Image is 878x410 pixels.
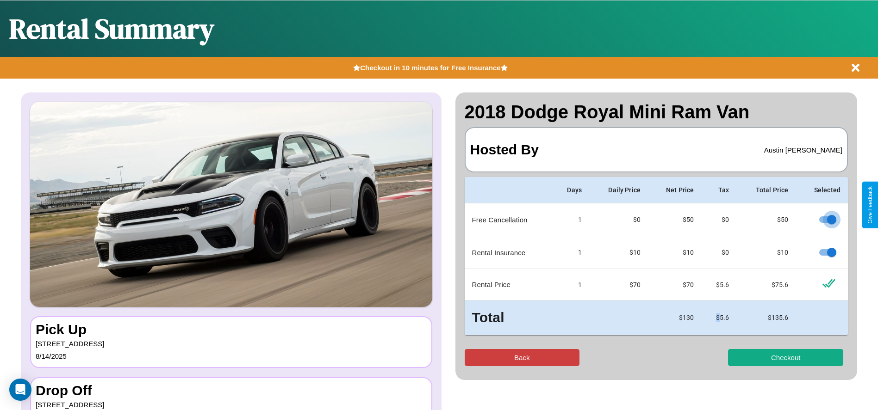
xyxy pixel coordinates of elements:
[470,133,539,167] h3: Hosted By
[736,203,796,236] td: $ 50
[867,186,873,224] div: Give Feedback
[648,269,701,300] td: $ 70
[360,64,500,72] b: Checkout in 10 minutes for Free Insurance
[702,269,737,300] td: $ 5.6
[472,278,545,291] p: Rental Price
[796,177,848,203] th: Selected
[728,349,843,366] button: Checkout
[589,236,648,269] td: $10
[36,322,427,337] h3: Pick Up
[9,379,31,401] div: Open Intercom Messenger
[465,177,848,335] table: simple table
[648,236,701,269] td: $ 10
[36,337,427,350] p: [STREET_ADDRESS]
[553,203,589,236] td: 1
[702,236,737,269] td: $0
[702,203,737,236] td: $0
[472,308,545,328] h3: Total
[648,300,701,335] td: $ 130
[472,214,545,226] p: Free Cancellation
[465,349,580,366] button: Back
[553,177,589,203] th: Days
[36,350,427,362] p: 8 / 14 / 2025
[736,269,796,300] td: $ 75.6
[702,177,737,203] th: Tax
[736,177,796,203] th: Total Price
[589,177,648,203] th: Daily Price
[648,177,701,203] th: Net Price
[36,383,427,398] h3: Drop Off
[736,300,796,335] td: $ 135.6
[589,203,648,236] td: $0
[702,300,737,335] td: $ 5.6
[736,236,796,269] td: $ 10
[553,269,589,300] td: 1
[648,203,701,236] td: $ 50
[589,269,648,300] td: $ 70
[465,102,848,122] h2: 2018 Dodge Royal Mini Ram Van
[472,246,545,259] p: Rental Insurance
[9,10,214,48] h1: Rental Summary
[553,236,589,269] td: 1
[764,144,842,156] p: Austin [PERSON_NAME]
